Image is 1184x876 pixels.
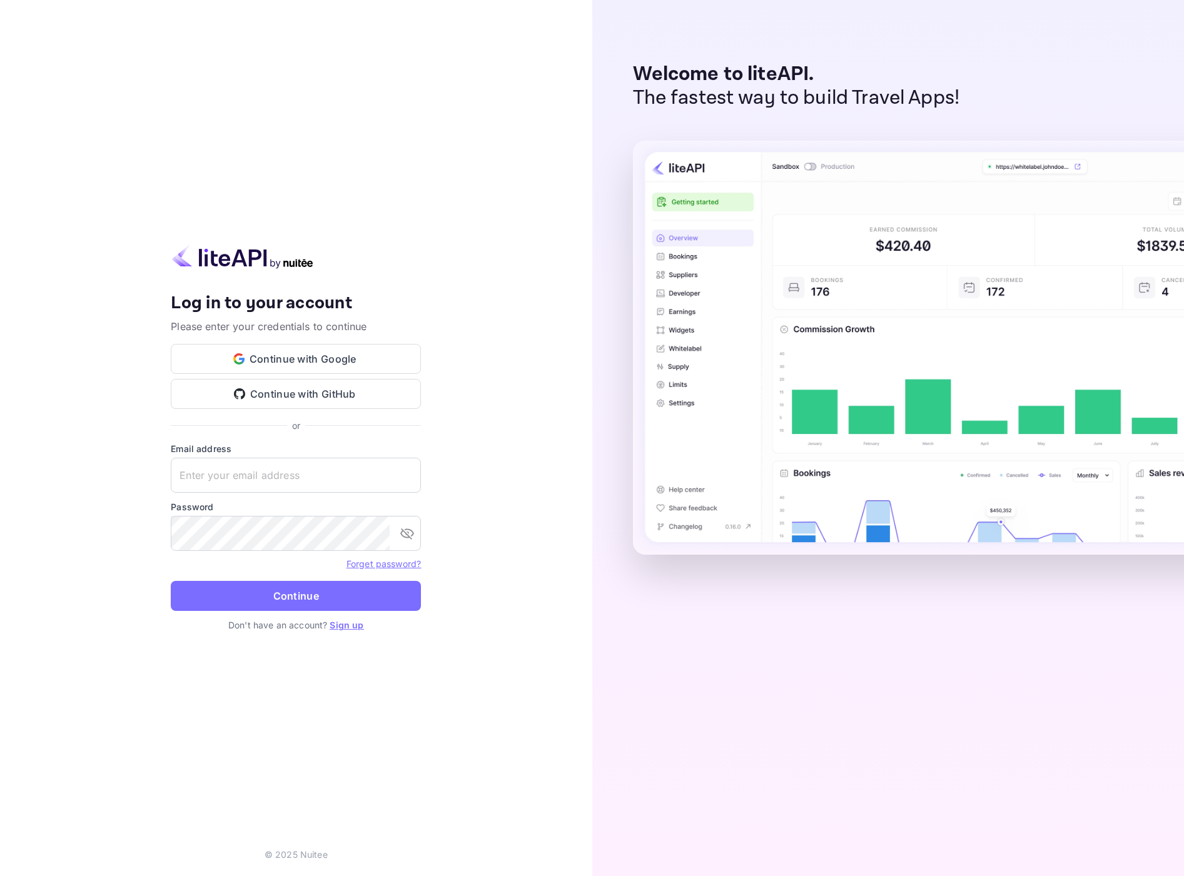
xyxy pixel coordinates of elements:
label: Password [171,500,421,513]
h4: Log in to your account [171,293,421,315]
label: Email address [171,442,421,455]
a: Forget password? [347,558,421,569]
button: toggle password visibility [395,521,420,546]
button: Continue with Google [171,344,421,374]
a: Sign up [330,620,363,630]
img: liteapi [171,244,315,269]
p: Don't have an account? [171,618,421,632]
p: Welcome to liteAPI. [633,63,960,86]
input: Enter your email address [171,458,421,493]
button: Continue with GitHub [171,379,421,409]
p: © 2025 Nuitee [265,848,328,861]
p: The fastest way to build Travel Apps! [633,86,960,110]
p: or [292,419,300,432]
p: Please enter your credentials to continue [171,319,421,334]
button: Continue [171,581,421,611]
a: Forget password? [347,557,421,570]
